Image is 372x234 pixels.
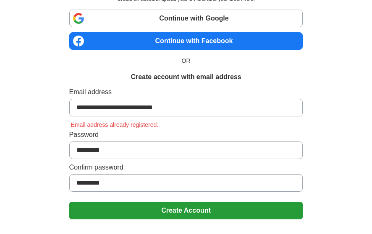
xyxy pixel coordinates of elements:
[69,121,160,128] span: Email address already registered.
[69,162,303,172] label: Confirm password
[69,202,303,219] button: Create Account
[177,57,196,65] span: OR
[69,87,303,97] label: Email address
[69,10,303,27] a: Continue with Google
[69,32,303,50] a: Continue with Facebook
[131,72,241,82] h1: Create account with email address
[69,130,303,140] label: Password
